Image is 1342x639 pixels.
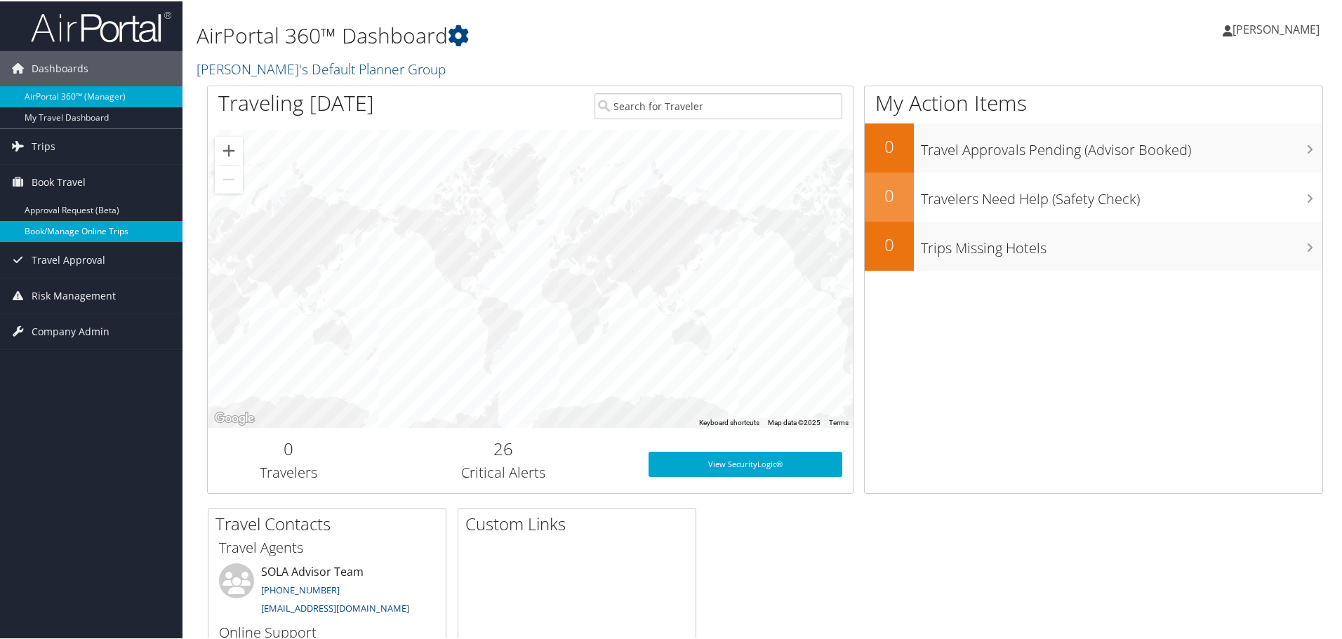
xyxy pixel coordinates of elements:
img: airportal-logo.png [31,9,171,42]
h1: AirPortal 360™ Dashboard [197,20,955,49]
a: [EMAIL_ADDRESS][DOMAIN_NAME] [261,600,409,613]
button: Keyboard shortcuts [699,417,759,426]
h3: Travelers [218,462,359,481]
span: Company Admin [32,313,109,348]
h2: 26 [380,436,627,459]
h3: Critical Alerts [380,462,627,481]
a: View SecurityLogic® [649,450,842,476]
li: SOLA Advisor Team [212,562,442,619]
h2: 0 [865,133,914,157]
h1: Traveling [DATE] [218,87,374,116]
h2: 0 [865,182,914,206]
h2: Custom Links [465,511,696,534]
a: [PERSON_NAME]'s Default Planner Group [197,58,449,77]
a: 0Trips Missing Hotels [865,220,1322,269]
span: Trips [32,128,55,163]
h1: My Action Items [865,87,1322,116]
button: Zoom out [215,164,243,192]
h3: Travelers Need Help (Safety Check) [921,181,1322,208]
a: [PHONE_NUMBER] [261,582,340,595]
h3: Trips Missing Hotels [921,230,1322,257]
span: Book Travel [32,163,86,199]
span: Map data ©2025 [768,417,821,425]
h2: 0 [218,436,359,459]
span: Travel Approval [32,241,105,276]
a: 0Travel Approvals Pending (Advisor Booked) [865,122,1322,171]
button: Zoom in [215,135,243,163]
span: [PERSON_NAME] [1233,20,1320,36]
a: Open this area in Google Maps (opens a new window) [211,408,258,426]
input: Search for Traveler [594,92,842,118]
h3: Travel Approvals Pending (Advisor Booked) [921,132,1322,159]
span: Dashboards [32,50,88,85]
a: Terms (opens in new tab) [829,417,849,425]
h2: Travel Contacts [215,511,446,534]
h3: Travel Agents [219,537,435,556]
a: [PERSON_NAME] [1223,7,1334,49]
h2: 0 [865,231,914,255]
a: 0Travelers Need Help (Safety Check) [865,171,1322,220]
span: Risk Management [32,277,116,312]
img: Google [211,408,258,426]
